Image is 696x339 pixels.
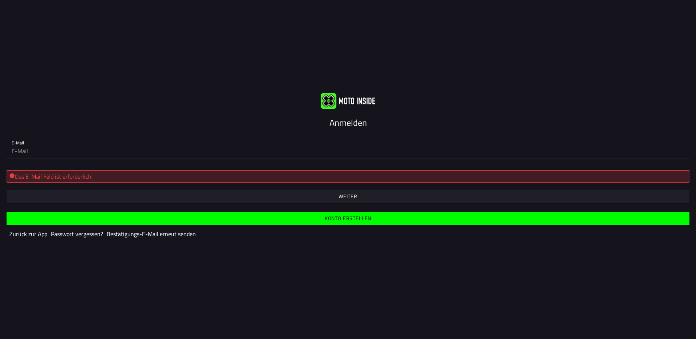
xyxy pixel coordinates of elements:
a: Zurück zur App [9,230,47,238]
ion-button: Konto erstellen [7,212,689,225]
a: Passwort vergessen? [51,230,103,238]
ion-text: Anmelden [329,116,367,129]
input: E-Mail [12,144,684,158]
ion-text: Weiter [339,194,357,199]
font: Das E-Mail Feld ist erforderlich. [15,172,92,181]
a: Bestätigungs-E-Mail erneut senden [107,230,196,238]
ion-icon: wachsam [9,173,15,179]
